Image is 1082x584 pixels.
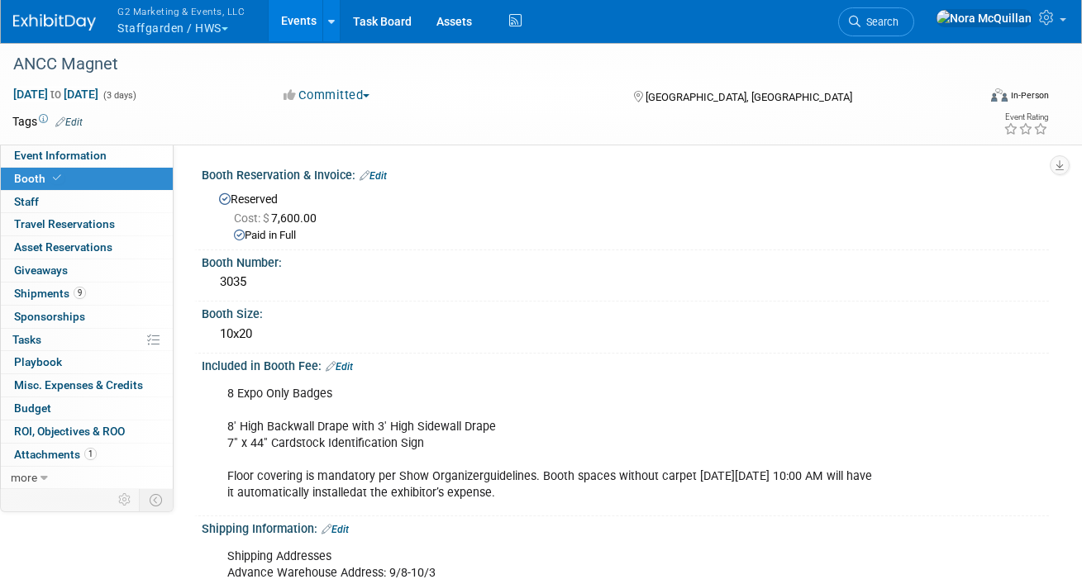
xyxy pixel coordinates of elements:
[646,91,852,103] span: [GEOGRAPHIC_DATA], [GEOGRAPHIC_DATA]
[74,287,86,299] span: 9
[1,420,173,443] a: ROI, Objectives & ROO
[12,87,99,102] span: [DATE] [DATE]
[14,149,107,162] span: Event Information
[202,250,1049,271] div: Booth Number:
[202,163,1049,184] div: Booth Reservation & Invoice:
[117,2,245,20] span: G2 Marketing & Events, LLC
[1003,113,1048,121] div: Event Rating
[14,448,97,461] span: Attachments
[234,211,271,225] span: Cost: $
[1,329,173,351] a: Tasks
[53,173,61,183] i: Booth reservation complete
[1,467,173,489] a: more
[1,191,173,213] a: Staff
[14,195,39,208] span: Staff
[278,87,376,104] button: Committed
[991,88,1008,102] img: Format-Inperson.png
[234,228,1037,244] div: Paid in Full
[214,269,1037,295] div: 3035
[1,397,173,420] a: Budget
[234,211,323,225] span: 7,600.00
[14,217,115,230] span: Travel Reservations
[14,172,64,185] span: Booth
[14,355,62,368] span: Playbook
[11,471,37,484] span: more
[102,90,136,101] span: (3 days)
[838,7,914,36] a: Search
[216,377,883,510] div: 8 Expo Only Badges 8' High Backwall Drape with 3' High Sidewall Drape 7" x 44" Cardstock Identifi...
[936,9,1032,27] img: Nora McQuillan
[202,354,1049,375] div: Included in Booth Fee:
[1,168,173,190] a: Booth
[1,236,173,259] a: Asset Reservations
[55,116,83,128] a: Edit
[7,50,960,79] div: ANCC Magnet
[14,240,112,254] span: Asset Reservations
[1,374,173,396] a: Misc. Expenses & Credits
[1,444,173,466] a: Attachments1
[214,321,1037,347] div: 10x20
[1,351,173,373] a: Playbook
[326,361,353,373] a: Edit
[897,86,1049,111] div: Event Format
[14,425,125,438] span: ROI, Objectives & ROO
[14,378,143,392] span: Misc. Expenses & Credits
[13,14,96,31] img: ExhibitDay
[360,170,387,182] a: Edit
[12,113,83,130] td: Tags
[202,516,1049,538] div: Shipping Information:
[860,16,898,28] span: Search
[140,489,174,510] td: Toggle Event Tabs
[202,301,1049,322] div: Booth Size:
[14,287,86,300] span: Shipments
[84,448,97,460] span: 1
[111,489,140,510] td: Personalize Event Tab Strip
[1,283,173,305] a: Shipments9
[14,401,51,415] span: Budget
[1,145,173,167] a: Event Information
[1,259,173,282] a: Giveaways
[14,310,85,323] span: Sponsorships
[48,88,64,101] span: to
[1010,89,1049,102] div: In-Person
[14,264,68,277] span: Giveaways
[1,306,173,328] a: Sponsorships
[214,187,1037,244] div: Reserved
[12,333,41,346] span: Tasks
[322,524,349,535] a: Edit
[1,213,173,235] a: Travel Reservations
